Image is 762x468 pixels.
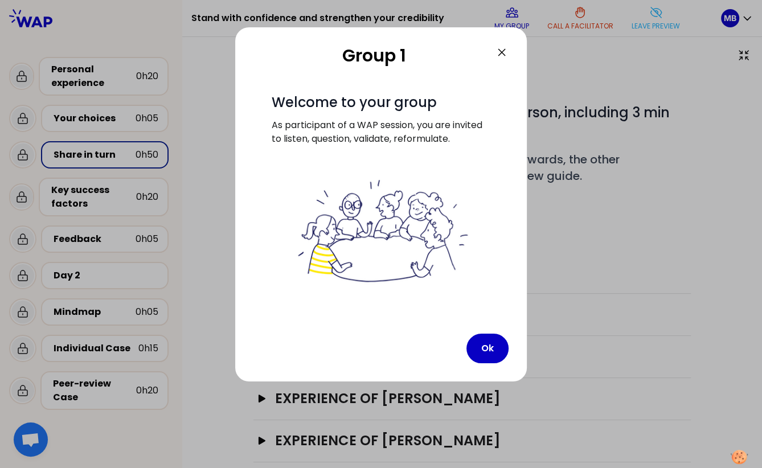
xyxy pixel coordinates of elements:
h2: Group 1 [253,46,495,66]
span: Welcome to your group [272,93,437,112]
img: filesOfInstructions%2Fbienvenue%20dans%20votre%20groupe%20-%20petit.png [292,178,470,286]
button: Ok [466,334,509,363]
p: As participant of a WAP session, you are invited to listen, question, validate, reformulate. [272,118,490,146]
